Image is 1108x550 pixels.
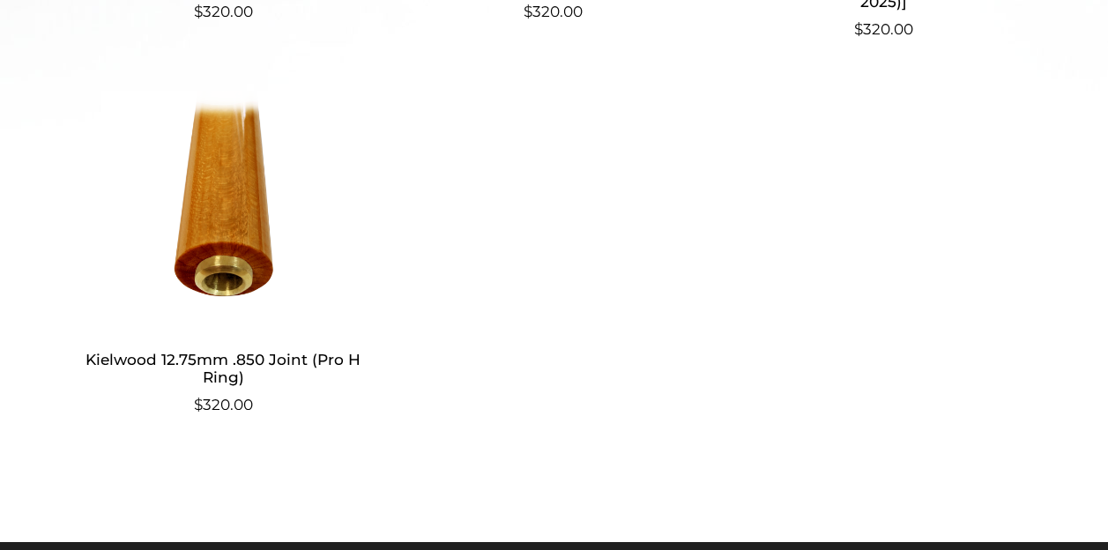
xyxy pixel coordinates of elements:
h2: Kielwood 12.75mm .850 Joint (Pro H Ring) [77,343,370,394]
span: $ [194,3,203,20]
bdi: 320.00 [194,396,253,413]
bdi: 320.00 [194,3,253,20]
bdi: 320.00 [854,20,913,38]
span: $ [524,3,532,20]
span: $ [854,20,863,38]
span: $ [194,396,203,413]
a: Kielwood 12.75mm .850 Joint (Pro H Ring) $320.00 [77,91,370,416]
bdi: 320.00 [524,3,583,20]
img: Kielwood 12.75mm .850 Joint (Pro H Ring) [77,91,370,329]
